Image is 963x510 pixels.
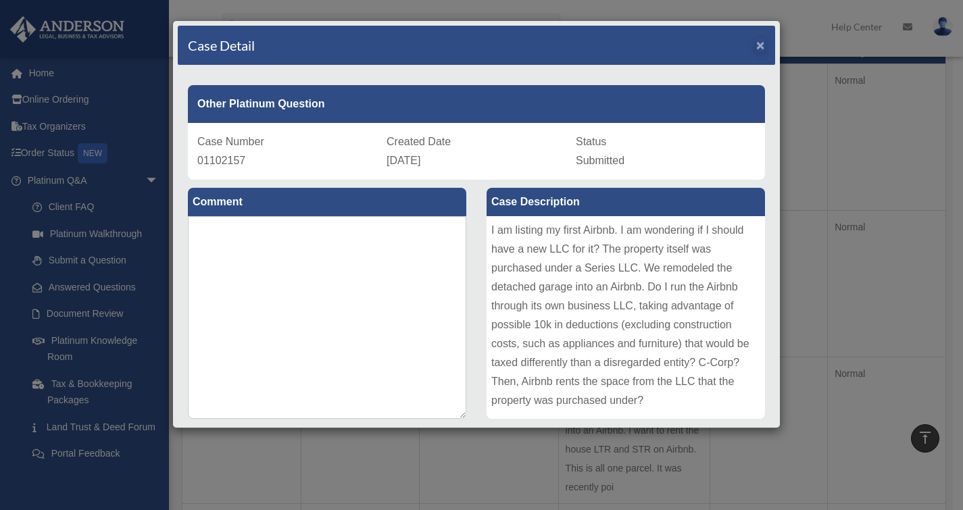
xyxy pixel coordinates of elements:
[387,136,451,147] span: Created Date
[188,188,466,216] label: Comment
[487,216,765,419] div: I am listing my first Airbnb. I am wondering if I should have a new LLC for it? The property itse...
[487,188,765,216] label: Case Description
[387,155,420,166] span: [DATE]
[576,155,624,166] span: Submitted
[188,36,255,55] h4: Case Detail
[188,85,765,123] div: Other Platinum Question
[756,37,765,53] span: ×
[197,155,245,166] span: 01102157
[576,136,606,147] span: Status
[197,136,264,147] span: Case Number
[756,38,765,52] button: Close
